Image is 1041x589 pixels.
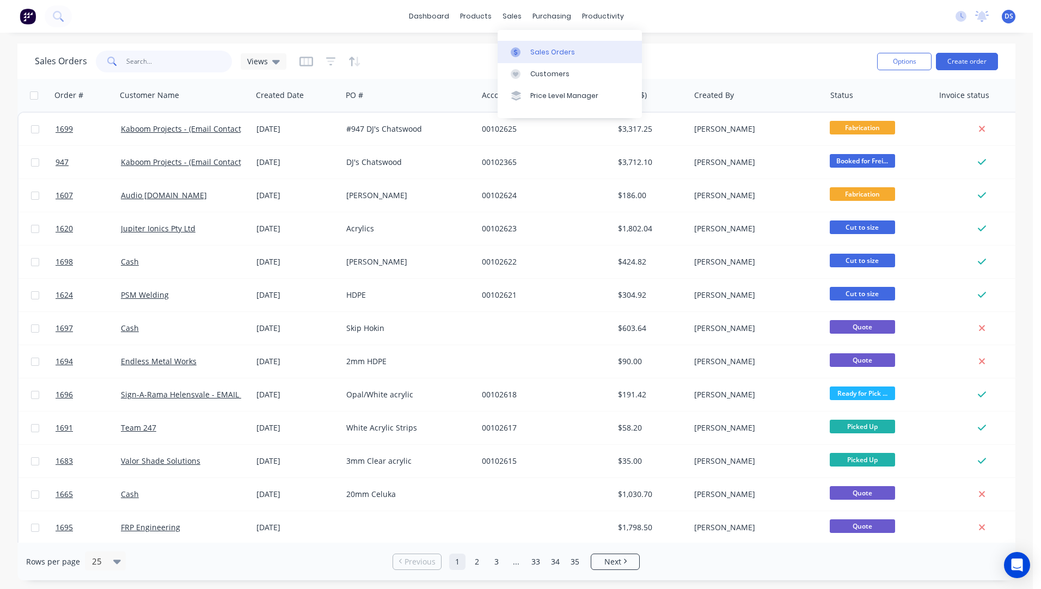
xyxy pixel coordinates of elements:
[56,378,121,411] a: 1696
[482,256,603,267] div: 00102622
[256,522,338,533] div: [DATE]
[618,323,682,334] div: $603.64
[346,90,363,101] div: PO #
[830,220,895,234] span: Cut to size
[488,554,505,570] a: Page 3
[530,91,598,101] div: Price Level Manager
[121,190,207,200] a: Audio [DOMAIN_NAME]
[256,290,338,300] div: [DATE]
[346,124,467,134] div: #947 DJ's Chatswood
[56,345,121,378] a: 1694
[830,90,853,101] div: Status
[830,320,895,334] span: Quote
[346,190,467,201] div: [PERSON_NAME]
[346,323,467,334] div: Skip Hokin
[56,124,73,134] span: 1699
[256,422,338,433] div: [DATE]
[346,389,467,400] div: Opal/White acrylic
[56,223,73,234] span: 1620
[256,190,338,201] div: [DATE]
[939,90,989,101] div: Invoice status
[618,256,682,267] div: $424.82
[694,356,815,367] div: [PERSON_NAME]
[618,157,682,168] div: $3,712.10
[121,356,197,366] a: Endless Metal Works
[1005,11,1013,21] span: DS
[830,254,895,267] span: Cut to size
[56,256,73,267] span: 1698
[56,323,73,334] span: 1697
[56,478,121,511] a: 1665
[346,489,467,500] div: 20mm Celuka
[346,356,467,367] div: 2mm HDPE
[56,511,121,544] a: 1695
[694,124,815,134] div: [PERSON_NAME]
[26,556,80,567] span: Rows per page
[469,554,485,570] a: Page 2
[256,489,338,500] div: [DATE]
[694,323,815,334] div: [PERSON_NAME]
[830,121,895,134] span: Fabrication
[618,389,682,400] div: $191.42
[121,323,139,333] a: Cash
[346,290,467,300] div: HDPE
[482,190,603,201] div: 00102624
[256,456,338,467] div: [DATE]
[346,456,467,467] div: 3mm Clear acrylic
[256,389,338,400] div: [DATE]
[455,8,497,24] div: products
[830,519,895,533] span: Quote
[256,356,338,367] div: [DATE]
[56,179,121,212] a: 1607
[126,51,232,72] input: Search...
[694,157,815,168] div: [PERSON_NAME]
[498,85,642,107] a: Price Level Manager
[618,356,682,367] div: $90.00
[694,456,815,467] div: [PERSON_NAME]
[508,554,524,570] a: Jump forward
[482,90,554,101] div: Accounting Order #
[20,8,36,24] img: Factory
[346,157,467,168] div: DJ's Chatswood
[1004,552,1030,578] div: Open Intercom Messenger
[618,124,682,134] div: $3,317.25
[256,157,338,168] div: [DATE]
[618,422,682,433] div: $58.20
[830,287,895,300] span: Cut to size
[528,554,544,570] a: Page 33
[121,124,243,134] a: Kaboom Projects - (Email Contact)
[393,556,441,567] a: Previous page
[56,456,73,467] span: 1683
[346,223,467,234] div: Acrylics
[35,56,87,66] h1: Sales Orders
[449,554,466,570] a: Page 1 is your current page
[256,256,338,267] div: [DATE]
[618,522,682,533] div: $1,798.50
[694,489,815,500] div: [PERSON_NAME]
[56,522,73,533] span: 1695
[120,90,179,101] div: Customer Name
[405,556,436,567] span: Previous
[604,556,621,567] span: Next
[482,157,603,168] div: 00102365
[694,90,734,101] div: Created By
[547,554,564,570] a: Page 34
[527,8,577,24] div: purchasing
[482,290,603,300] div: 00102621
[618,489,682,500] div: $1,030.70
[256,223,338,234] div: [DATE]
[56,146,121,179] a: 947
[121,223,195,234] a: Jupiter Ionics Pty Ltd
[121,389,275,400] a: Sign-A-Rama Helensvale - EMAIL INVOICES
[56,157,69,168] span: 947
[346,256,467,267] div: [PERSON_NAME]
[256,90,304,101] div: Created Date
[530,47,575,57] div: Sales Orders
[694,256,815,267] div: [PERSON_NAME]
[618,190,682,201] div: $186.00
[694,190,815,201] div: [PERSON_NAME]
[56,312,121,345] a: 1697
[56,489,73,500] span: 1665
[56,290,73,300] span: 1624
[694,522,815,533] div: [PERSON_NAME]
